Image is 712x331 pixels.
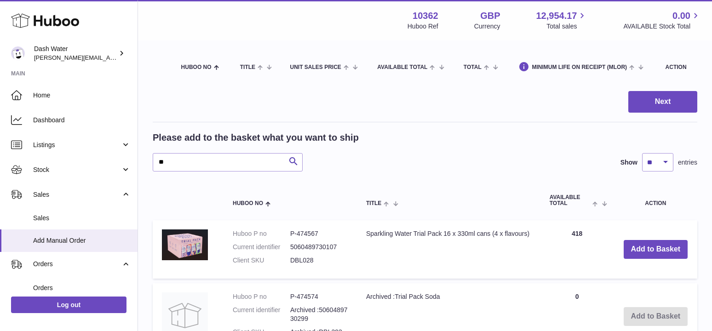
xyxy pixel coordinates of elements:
dd: 5060489730107 [290,243,348,251]
span: Huboo no [181,64,212,70]
h2: Please add to the basket what you want to ship [153,131,359,144]
span: Sales [33,190,121,199]
span: [PERSON_NAME][EMAIL_ADDRESS][DOMAIN_NAME] [34,54,184,61]
span: Total [464,64,482,70]
div: Currency [474,22,500,31]
span: entries [678,158,697,167]
div: Dash Water [34,45,117,62]
dt: Huboo P no [233,229,290,238]
strong: GBP [480,10,500,22]
td: 418 [540,220,614,279]
button: Next [628,91,697,113]
span: Sales [33,214,131,223]
span: Orders [33,284,131,292]
span: Home [33,91,131,100]
dd: Archived :5060489730299 [290,306,348,323]
span: AVAILABLE Total [550,194,591,206]
span: Title [240,64,255,70]
div: Huboo Ref [408,22,438,31]
dd: P-474574 [290,292,348,301]
img: james@dash-water.com [11,46,25,60]
span: Minimum Life On Receipt (MLOR) [532,64,627,70]
span: 12,954.17 [536,10,577,22]
td: Sparkling Water Trial Pack 16 x 330ml cans (4 x flavours) [357,220,540,279]
dt: Huboo P no [233,292,290,301]
strong: 10362 [413,10,438,22]
span: AVAILABLE Stock Total [623,22,701,31]
button: Add to Basket [624,240,688,259]
dt: Current identifier [233,306,290,323]
dd: P-474567 [290,229,348,238]
span: Huboo no [233,200,263,206]
span: Unit Sales Price [290,64,341,70]
span: 0.00 [672,10,690,22]
span: Stock [33,165,121,174]
span: Orders [33,260,121,268]
span: Title [366,200,381,206]
label: Show [620,158,637,167]
dt: Client SKU [233,256,290,265]
span: AVAILABLE Total [377,64,427,70]
span: Listings [33,141,121,149]
a: Log out [11,297,126,313]
a: 12,954.17 Total sales [536,10,587,31]
img: Sparkling Water Trial Pack 16 x 330ml cans (4 x flavours) [162,229,208,260]
div: Action [666,64,688,70]
span: Add Manual Order [33,236,131,245]
dt: Current identifier [233,243,290,251]
span: Dashboard [33,116,131,125]
th: Action [614,185,697,216]
span: Total sales [546,22,587,31]
dd: DBL028 [290,256,348,265]
a: 0.00 AVAILABLE Stock Total [623,10,701,31]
